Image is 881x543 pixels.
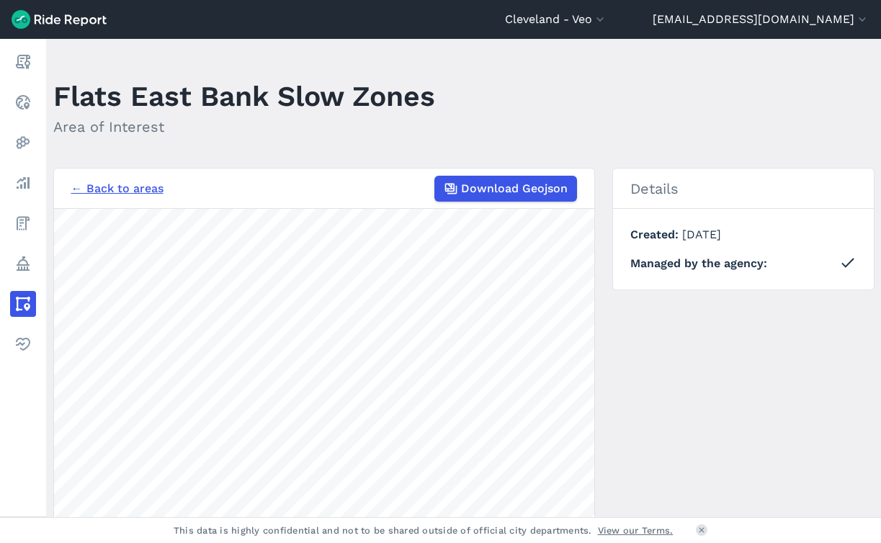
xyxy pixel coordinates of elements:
a: View our Terms. [598,524,674,537]
a: ← Back to areas [71,180,164,197]
a: Heatmaps [10,130,36,156]
h2: Area of Interest [53,116,435,138]
button: Download Geojson [434,176,577,202]
h2: Details [613,169,874,209]
img: Ride Report [12,10,107,29]
span: Managed by the agency [630,255,767,272]
h1: Flats East Bank Slow Zones [53,76,435,116]
a: Realtime [10,89,36,115]
a: Policy [10,251,36,277]
button: [EMAIL_ADDRESS][DOMAIN_NAME] [653,11,869,28]
a: Areas [10,291,36,317]
a: Fees [10,210,36,236]
a: Health [10,331,36,357]
a: Analyze [10,170,36,196]
span: Created [630,228,682,241]
button: Cleveland - Veo [505,11,607,28]
span: [DATE] [682,228,721,241]
a: Report [10,49,36,75]
span: Download Geojson [461,180,568,197]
